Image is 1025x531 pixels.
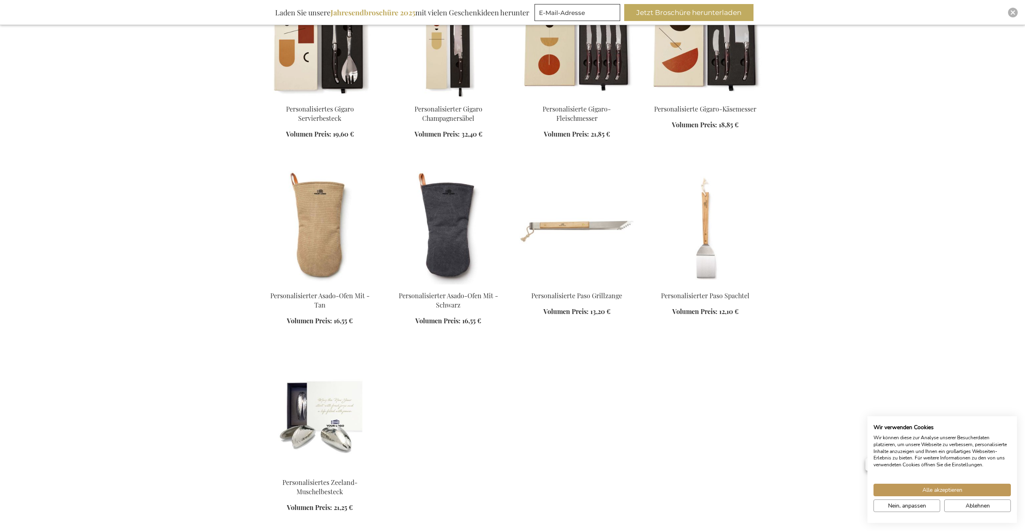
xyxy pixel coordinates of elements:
[873,499,940,512] button: cookie Einstellungen anpassen
[330,8,415,17] b: Jahresendbroschüre 2025
[531,291,622,300] a: Personalisierte Paso Grillzange
[391,281,506,289] a: Personalised Asado Oven Mit - Black
[922,486,962,494] span: Alle akzeptieren
[519,281,635,289] a: Personalised Paso Grill Tongs
[415,130,482,139] a: Volumen Preis: 32,40 €
[415,105,482,122] a: Personalisierter Gigaro Champagnersäbel
[415,316,461,325] span: Volumen Preis:
[719,120,739,129] span: 18,85 €
[661,291,749,300] a: Personalisierter Paso Spachtel
[648,171,763,284] img: Personalised Paso Turner
[873,424,1011,431] h2: Wir verwenden Cookies
[391,95,506,102] a: Personalised Gigaro Champagne Saber
[873,484,1011,496] button: Akzeptieren Sie alle cookies
[282,478,358,496] a: Personalisiertes Zeeland-Muschelbesteck
[719,307,739,316] span: 12,10 €
[462,316,481,325] span: 16,55 €
[334,503,353,512] span: 21,25 €
[262,95,378,102] a: Personalised Gigaro Serving Cutlery
[286,130,331,138] span: Volumen Preis:
[543,105,611,122] a: Personalisierte Gigaro-Fleischmesser
[543,307,589,316] span: Volumen Preis:
[535,4,623,23] form: marketing offers and promotions
[415,316,481,326] a: Volumen Preis: 16,55 €
[391,171,506,284] img: Personalised Asado Oven Mit - Black
[519,171,635,284] img: Personalised Paso Grill Tongs
[654,105,756,113] a: Personalisierte Gigaro-Käsemesser
[262,171,378,284] img: Personalised Asado Oven Mit - Tan
[334,316,353,325] span: 16,55 €
[624,4,753,21] button: Jetzt Broschüre herunterladen
[415,130,460,138] span: Volumen Preis:
[262,468,378,476] a: Personalised Zeeland Mussel Cutlery
[270,291,370,309] a: Personalisierter Asado-Ofen Mit - Tan
[944,499,1011,512] button: Alle verweigern cookies
[287,316,332,325] span: Volumen Preis:
[544,130,589,138] span: Volumen Preis:
[888,501,926,510] span: Nein, anpassen
[1008,8,1018,17] div: Close
[544,130,610,139] a: Volumen Preis: 21,85 €
[286,130,354,139] a: Volumen Preis: 19,60 €
[672,120,739,130] a: Volumen Preis: 18,85 €
[1010,10,1015,15] img: Close
[966,501,990,510] span: Ablehnen
[262,281,378,289] a: Personalised Asado Oven Mit - Tan
[287,316,353,326] a: Volumen Preis: 16,55 €
[287,503,353,512] a: Volumen Preis: 21,25 €
[873,434,1011,468] p: Wir können diese zur Analyse unserer Besucherdaten platzieren, um unsere Webseite zu verbessern, ...
[286,105,354,122] a: Personalisiertes Gigaro Servierbesteck
[543,307,610,316] a: Volumen Preis: 13,20 €
[399,291,498,309] a: Personalisierter Asado-Ofen Mit - Schwarz
[648,281,763,289] a: Personalised Paso Turner
[535,4,620,21] input: E-Mail-Adresse
[672,307,739,316] a: Volumen Preis: 12,10 €
[519,95,635,102] a: Personalised Gigaro Meat Knives
[461,130,482,138] span: 32,40 €
[672,307,718,316] span: Volumen Preis:
[672,120,717,129] span: Volumen Preis:
[333,130,354,138] span: 19,60 €
[591,130,610,138] span: 21,85 €
[287,503,332,512] span: Volumen Preis:
[590,307,610,316] span: 13,20 €
[262,358,378,471] img: Personalised Zeeland Mussel Cutlery
[272,4,533,21] div: Laden Sie unsere mit vielen Geschenkideen herunter
[648,95,763,102] a: Personalised Gigaro Cheese Knives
